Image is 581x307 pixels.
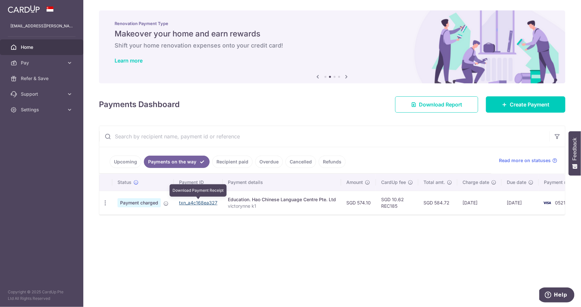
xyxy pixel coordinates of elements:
[110,156,141,168] a: Upcoming
[376,191,418,215] td: SGD 10.62 REC185
[179,200,217,205] a: txn_a4c168ea327
[457,191,502,215] td: [DATE]
[8,5,40,13] img: CardUp
[419,101,462,108] span: Download Report
[10,23,73,29] p: [EMAIL_ADDRESS][PERSON_NAME][DOMAIN_NAME]
[21,60,64,66] span: Pay
[395,96,478,113] a: Download Report
[118,198,161,207] span: Payment charged
[510,101,549,108] span: Create Payment
[144,156,210,168] a: Payments on the way
[499,157,551,164] span: Read more on statuses
[486,96,565,113] a: Create Payment
[99,126,549,147] input: Search by recipient name, payment id or reference
[255,156,283,168] a: Overdue
[507,179,526,186] span: Due date
[223,174,341,191] th: Payment details
[212,156,253,168] a: Recipient paid
[118,179,131,186] span: Status
[21,75,64,82] span: Refer & Save
[319,156,346,168] a: Refunds
[423,179,445,186] span: Total amt.
[569,131,581,175] button: Feedback - Show survey
[99,99,180,110] h4: Payments Dashboard
[285,156,316,168] a: Cancelled
[99,10,565,83] img: Renovation banner
[115,29,550,39] h5: Makeover your home and earn rewards
[228,203,336,209] p: victorynne k1
[21,44,64,50] span: Home
[539,287,574,304] iframe: Opens a widget where you can find more information
[115,57,143,64] a: Learn more
[115,42,550,49] h6: Shift your home renovation expenses onto your credit card!
[555,200,565,205] span: 0521
[502,191,539,215] td: [DATE]
[463,179,489,186] span: Charge date
[418,191,457,215] td: SGD 584.72
[541,199,554,207] img: Bank Card
[381,179,406,186] span: CardUp fee
[21,106,64,113] span: Settings
[170,184,227,197] div: Download Payment Receipt
[228,196,336,203] div: Education. Hao Chinese Language Centre Pte. Ltd
[341,191,376,215] td: SGD 574.10
[21,91,64,97] span: Support
[572,138,578,160] span: Feedback
[115,21,550,26] p: Renovation Payment Type
[174,174,223,191] th: Payment ID
[346,179,363,186] span: Amount
[499,157,557,164] a: Read more on statuses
